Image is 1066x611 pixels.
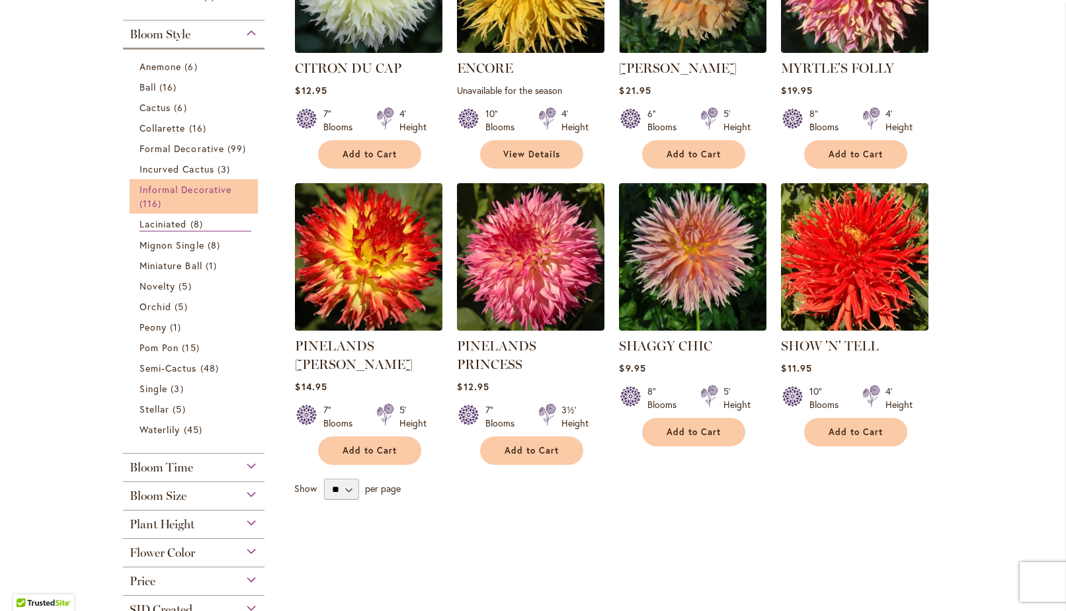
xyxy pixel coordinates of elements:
[140,196,165,210] span: 116
[140,239,204,251] span: Mignon Single
[140,361,251,375] a: Semi-Cactus 48
[781,84,812,97] span: $19.95
[804,418,907,446] button: Add to Cart
[829,427,883,438] span: Add to Cart
[809,385,846,411] div: 10" Blooms
[171,382,186,395] span: 3
[140,80,251,94] a: Ball 16
[189,121,210,135] span: 16
[343,445,397,456] span: Add to Cart
[130,27,190,42] span: Bloom Style
[781,321,928,333] a: SHOW 'N' TELL
[294,482,317,495] span: Show
[561,403,589,430] div: 3½' Height
[295,60,401,76] a: CITRON DU CAP
[619,84,651,97] span: $21.95
[140,142,224,155] span: Formal Decorative
[173,402,188,416] span: 5
[323,107,360,134] div: 7" Blooms
[480,436,583,465] button: Add to Cart
[804,140,907,169] button: Add to Cart
[140,81,156,93] span: Ball
[184,60,200,73] span: 6
[140,259,202,272] span: Miniature Ball
[140,259,251,272] a: Miniature Ball 1
[140,163,214,175] span: Incurved Cactus
[323,403,360,430] div: 7" Blooms
[140,423,180,436] span: Waterlily
[365,482,401,495] span: per page
[227,142,249,155] span: 99
[200,361,222,375] span: 48
[457,380,489,393] span: $12.95
[140,218,187,230] span: Laciniated
[140,217,251,231] a: Laciniated 8
[140,238,251,252] a: Mignon Single 8
[295,338,413,372] a: PINELANDS [PERSON_NAME]
[619,362,645,374] span: $9.95
[159,80,180,94] span: 16
[175,300,190,313] span: 5
[619,183,766,331] img: SHAGGY CHIC
[190,217,206,231] span: 8
[130,546,195,560] span: Flower Color
[885,385,913,411] div: 4' Height
[140,403,169,415] span: Stellar
[184,423,206,436] span: 45
[295,183,442,331] img: PINELANDS PAM
[781,338,879,354] a: SHOW 'N' TELL
[295,84,327,97] span: $12.95
[485,403,522,430] div: 7" Blooms
[642,140,745,169] button: Add to Cart
[809,107,846,134] div: 8" Blooms
[885,107,913,134] div: 4' Height
[318,436,421,465] button: Add to Cart
[140,341,179,354] span: Pom Pon
[457,338,536,372] a: PINELANDS PRINCESS
[140,142,251,155] a: Formal Decorative 99
[130,489,186,503] span: Bloom Size
[10,564,47,601] iframe: Launch Accessibility Center
[140,382,167,395] span: Single
[457,43,604,56] a: ENCORE
[619,338,712,354] a: SHAGGY CHIC
[140,402,251,416] a: Stellar 5
[140,341,251,354] a: Pom Pon 15
[140,60,181,73] span: Anemone
[130,517,194,532] span: Plant Height
[667,149,721,160] span: Add to Cart
[343,149,397,160] span: Add to Cart
[140,362,197,374] span: Semi-Cactus
[619,60,737,76] a: [PERSON_NAME]
[295,380,327,393] span: $14.95
[457,60,513,76] a: ENCORE
[781,60,894,76] a: MYRTLE'S FOLLY
[140,320,251,334] a: Peony 1
[457,321,604,333] a: PINELANDS PRINCESS
[295,43,442,56] a: CITRON DU CAP
[295,321,442,333] a: PINELANDS PAM
[140,280,175,292] span: Novelty
[140,183,251,210] a: Informal Decorative 116
[170,320,184,334] span: 1
[647,107,684,134] div: 6" Blooms
[140,300,171,313] span: Orchid
[561,107,589,134] div: 4' Height
[140,382,251,395] a: Single 3
[642,418,745,446] button: Add to Cart
[503,149,560,160] span: View Details
[667,427,721,438] span: Add to Cart
[140,279,251,293] a: Novelty 5
[130,574,155,589] span: Price
[140,162,251,176] a: Incurved Cactus 3
[457,183,604,331] img: PINELANDS PRINCESS
[140,300,251,313] a: Orchid 5
[485,107,522,134] div: 10" Blooms
[399,403,427,430] div: 5' Height
[781,43,928,56] a: MYRTLE'S FOLLY
[318,140,421,169] button: Add to Cart
[140,101,171,114] span: Cactus
[174,101,190,114] span: 6
[130,460,193,475] span: Bloom Time
[140,121,251,135] a: Collarette 16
